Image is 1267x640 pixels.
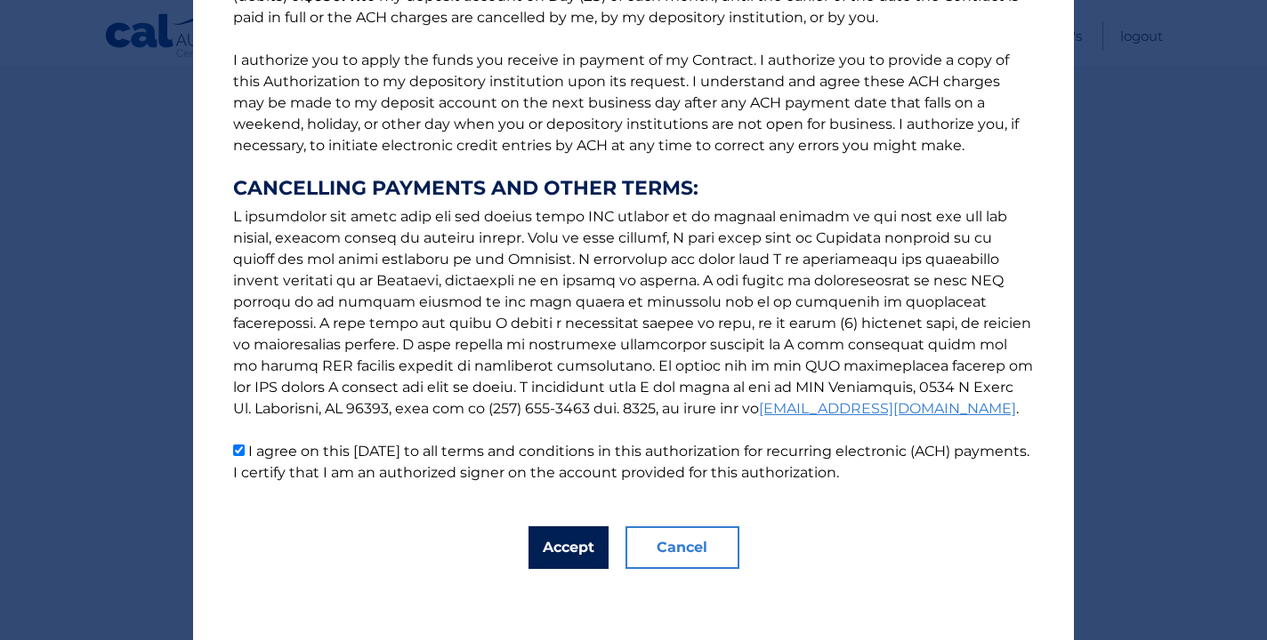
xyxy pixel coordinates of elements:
[625,526,739,569] button: Cancel
[233,443,1029,481] label: I agree on this [DATE] to all terms and conditions in this authorization for recurring electronic...
[759,400,1016,417] a: [EMAIL_ADDRESS][DOMAIN_NAME]
[233,178,1034,199] strong: CANCELLING PAYMENTS AND OTHER TERMS:
[529,526,609,569] button: Accept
